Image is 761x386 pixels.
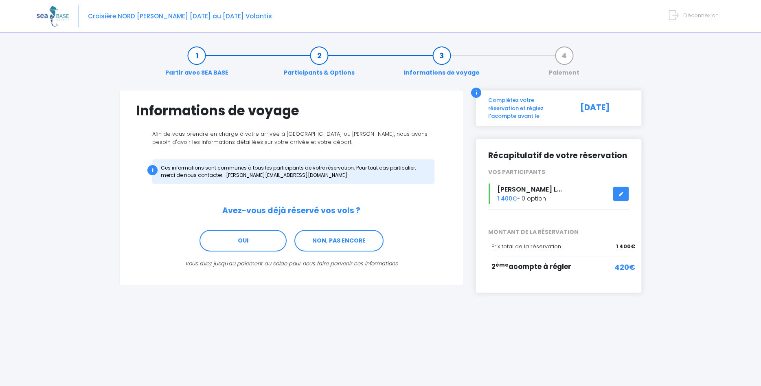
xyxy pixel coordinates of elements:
[482,228,635,236] span: MONTANT DE LA RÉSERVATION
[491,243,561,250] span: Prix total de la réservation
[161,51,232,77] a: Partir avec SEA BASE
[497,185,562,194] span: [PERSON_NAME] L...
[614,262,635,273] span: 420€
[488,151,629,161] h2: Récapitulatif de votre réservation
[294,230,384,252] a: NON, PAS ENCORE
[497,194,517,203] span: 1 400€
[136,206,447,216] h2: Avez-vous déjà réservé vos vols ?
[200,230,287,252] a: OUI
[136,103,447,119] h1: Informations de voyage
[471,88,481,98] div: i
[491,262,571,271] span: 2 acompte à régler
[136,130,447,146] p: Afin de vous prendre en charge à votre arrivée à [GEOGRAPHIC_DATA] ou [PERSON_NAME], nous avons b...
[152,159,434,184] div: Ces informations sont communes à tous les participants de votre réservation. Pour tout cas partic...
[496,261,509,268] sup: ème
[545,51,583,77] a: Paiement
[88,12,272,20] span: Croisière NORD [PERSON_NAME] [DATE] au [DATE] Volantis
[482,168,635,176] div: VOS PARTICIPANTS
[683,11,719,19] span: Déconnexion
[147,165,158,175] div: i
[280,51,359,77] a: Participants & Options
[616,243,635,251] span: 1 400€
[482,96,571,120] div: Complétez votre réservation et réglez l'acompte avant le
[571,96,635,120] div: [DATE]
[482,183,635,204] div: - 0 option
[185,260,398,267] i: Vous avez jusqu'au paiement du solde pour nous faire parvenir ces informations
[400,51,484,77] a: Informations de voyage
